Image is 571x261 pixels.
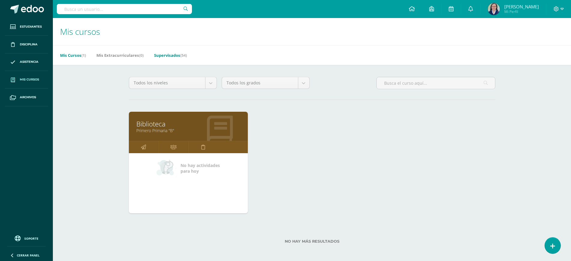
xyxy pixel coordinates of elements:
span: Mi Perfil [504,9,539,14]
a: Archivos [5,89,48,106]
span: [PERSON_NAME] [504,4,539,10]
a: Estudiantes [5,18,48,36]
span: No hay actividades para hoy [181,162,220,174]
a: Mis cursos [5,71,48,89]
input: Busca un usuario... [57,4,192,14]
span: Mis cursos [60,26,100,37]
span: Estudiantes [20,24,42,29]
span: (1) [81,53,86,58]
input: Busca el curso aquí... [377,77,495,89]
span: Disciplina [20,42,38,47]
span: (54) [180,53,187,58]
a: Asistencia [5,53,48,71]
a: Biblioteca [136,119,240,129]
img: b70cd412f2b01b862447bda25ceab0f5.png [488,3,500,15]
a: Soporte [7,234,46,242]
span: Soporte [24,236,38,241]
a: Todos los niveles [129,77,217,89]
span: Asistencia [20,59,38,64]
span: Mis cursos [20,77,39,82]
span: (0) [139,53,144,58]
label: No hay más resultados [129,239,495,244]
span: Cerrar panel [17,253,40,257]
span: Archivos [20,95,36,100]
a: Todos los grados [222,77,309,89]
a: Supervisados(54) [154,50,187,60]
a: Mis Extracurriculares(0) [96,50,144,60]
a: Mis Cursos(1) [60,50,86,60]
a: Primero Primaria "B" [136,128,240,133]
span: Todos los grados [226,77,293,89]
span: Todos los niveles [134,77,201,89]
a: Disciplina [5,36,48,53]
img: no_activities_small.png [156,159,176,177]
